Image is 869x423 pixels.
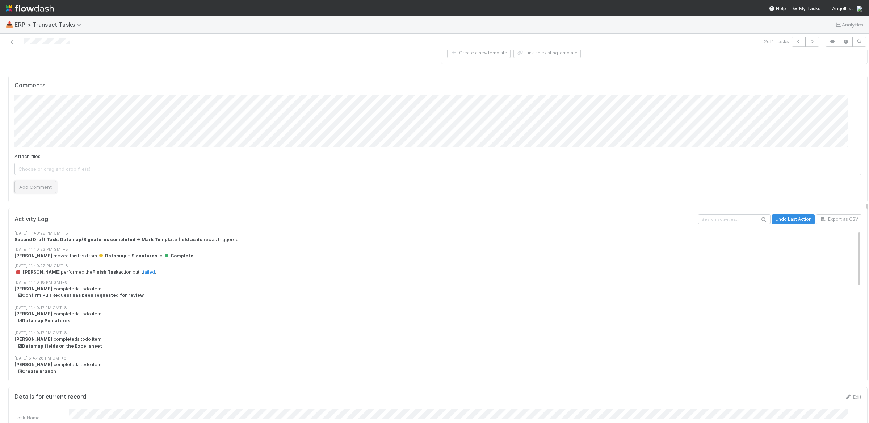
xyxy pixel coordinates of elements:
[844,394,861,400] a: Edit
[164,253,193,258] span: Complete
[14,263,868,269] div: [DATE] 11:40:22 PM GMT+8
[14,330,868,336] div: [DATE] 11:40:17 PM GMT+8
[772,214,815,224] button: Undo Last Action
[816,214,861,224] button: Export as CSV
[14,362,53,367] strong: [PERSON_NAME]
[14,286,868,299] div: completed a todo item:
[14,82,861,89] h5: Comments
[14,311,53,316] strong: [PERSON_NAME]
[143,269,155,275] a: failed
[14,414,69,421] div: Task Name
[792,5,820,11] span: My Tasks
[14,21,85,28] span: ERP > Transact Tasks
[14,246,868,253] div: [DATE] 11:40:22 PM GMT+8
[14,393,86,401] h5: Details for current record
[513,48,581,58] button: Link an existingTemplate
[14,305,868,311] div: [DATE] 11:40:17 PM GMT+8
[769,5,786,12] div: Help
[18,369,56,374] strong: ☑ Create branch
[98,253,157,258] span: Datamap + Signatures
[14,279,868,286] div: [DATE] 11:40:18 PM GMT+8
[6,2,54,14] img: logo-inverted-e16ddd16eac7371096b0.svg
[6,21,13,28] span: 📥
[14,311,868,324] div: completed a todo item:
[14,253,53,258] strong: [PERSON_NAME]
[14,237,208,242] strong: Second Draft Task: Datamap/Signatures completed -> Mark Template field as done
[698,214,771,224] input: Search activities...
[18,318,70,323] strong: ☑ Datamap Signatures
[14,253,868,259] div: moved this Task from to
[792,5,820,12] a: My Tasks
[14,361,868,375] div: completed a todo item:
[14,355,868,361] div: [DATE] 5:47:28 PM GMT+8
[14,269,156,275] span: performed the action but it .
[14,336,53,342] strong: [PERSON_NAME]
[447,48,511,58] button: Create a newTemplate
[764,38,789,45] span: 2 of 4 Tasks
[92,269,118,275] strong: Finish Task
[14,153,42,160] label: Attach files:
[835,20,863,29] a: Analytics
[14,286,53,291] strong: [PERSON_NAME]
[856,5,863,12] img: avatar_f5fedbe2-3a45-46b0-b9bb-d3935edf1c24.png
[14,181,56,193] button: Add Comment
[14,216,697,223] h5: Activity Log
[14,336,868,349] div: completed a todo item:
[18,343,102,349] strong: ☑ Datamap fields on the Excel sheet
[15,163,861,175] span: Choose or drag and drop file(s)
[14,236,868,243] div: was triggered
[18,293,144,298] strong: ☑ Confirm Pull Request has been requested for review
[832,5,853,11] span: AngelList
[14,230,868,236] div: [DATE] 11:40:22 PM GMT+8
[23,269,61,275] strong: [PERSON_NAME]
